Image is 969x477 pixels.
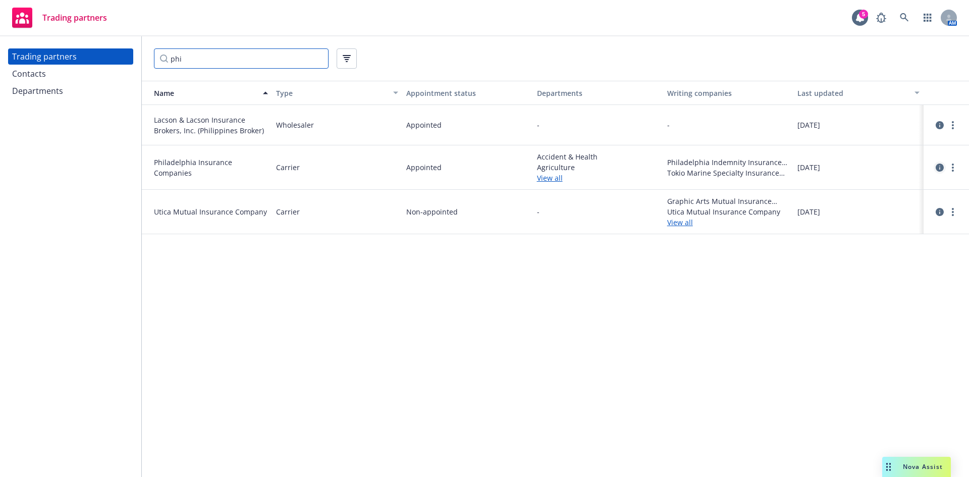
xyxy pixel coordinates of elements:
[667,88,789,98] div: Writing companies
[146,88,257,98] div: Name
[276,88,387,98] div: Type
[8,4,111,32] a: Trading partners
[154,206,268,217] span: Utica Mutual Insurance Company
[918,8,938,28] a: Switch app
[797,120,820,130] span: [DATE]
[276,120,314,130] span: Wholesaler
[871,8,891,28] a: Report a Bug
[406,120,442,130] span: Appointed
[276,162,300,173] span: Carrier
[154,157,268,178] span: Philadelphia Insurance Companies
[947,206,959,218] a: more
[667,120,670,130] span: -
[533,81,663,105] button: Departments
[8,66,133,82] a: Contacts
[8,83,133,99] a: Departments
[537,120,540,130] span: -
[12,83,63,99] div: Departments
[797,88,908,98] div: Last updated
[934,162,946,174] a: circleInformation
[154,115,268,136] span: Lacson & Lacson Insurance Brokers, Inc. (Philippines Broker)
[947,162,959,174] a: more
[667,168,789,178] span: Tokio Marine Specialty Insurance Company
[276,206,300,217] span: Carrier
[537,206,540,217] span: -
[406,162,442,173] span: Appointed
[406,88,528,98] div: Appointment status
[882,457,895,477] div: Drag to move
[663,81,793,105] button: Writing companies
[947,119,959,131] a: more
[667,217,789,228] a: View all
[903,462,943,471] span: Nova Assist
[667,206,789,217] span: Utica Mutual Insurance Company
[154,48,329,69] input: Filter by keyword...
[797,162,820,173] span: [DATE]
[12,48,77,65] div: Trading partners
[934,119,946,131] a: circleInformation
[934,206,946,218] a: circleInformation
[272,81,402,105] button: Type
[537,88,659,98] div: Departments
[537,162,659,173] span: Agriculture
[894,8,914,28] a: Search
[406,206,458,217] span: Non-appointed
[793,81,924,105] button: Last updated
[12,66,46,82] div: Contacts
[797,206,820,217] span: [DATE]
[537,173,659,183] a: View all
[667,196,789,206] span: Graphic Arts Mutual Insurance Company
[537,151,659,162] span: Accident & Health
[42,14,107,22] span: Trading partners
[142,81,272,105] button: Name
[402,81,532,105] button: Appointment status
[667,157,789,168] span: Philadelphia Indemnity Insurance Company
[882,457,951,477] button: Nova Assist
[859,10,868,19] div: 5
[8,48,133,65] a: Trading partners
